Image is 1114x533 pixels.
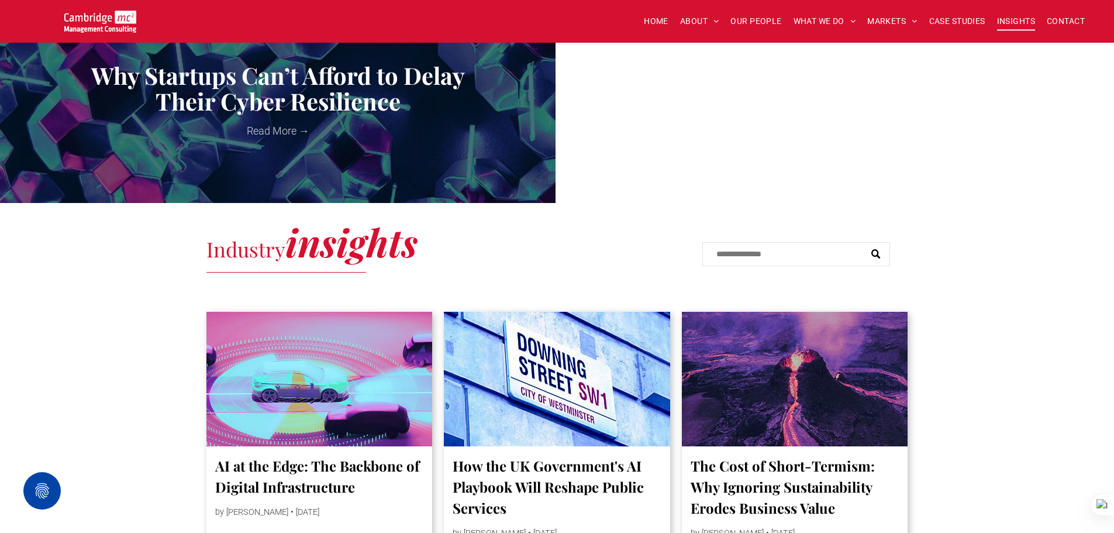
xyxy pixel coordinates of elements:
a: Why Startups Can’t Afford to Delay Their Cyber Resilience [9,63,547,114]
a: Volcano lava lake, Procurement [682,312,908,446]
a: ABOUT [674,12,725,30]
a: CASE STUDIES [923,12,991,30]
a: INSIGHTS [991,12,1041,30]
a: How the UK Government's AI Playbook Will Reshape Public Services [453,455,661,518]
a: The Cost of Short-Termism: Why Ignoring Sustainability Erodes Business Value [691,455,899,518]
a: HOME [638,12,674,30]
a: Your Business Transformed | Cambridge Management Consulting [64,12,136,25]
span: insights [285,216,418,267]
span: • [291,507,294,517]
a: CONTACT [1041,12,1091,30]
span: [DATE] [296,507,319,517]
a: Read More → [9,123,547,139]
span: by [PERSON_NAME] [215,507,288,517]
a: MARKETS [861,12,923,30]
a: AI at the Edge: The Backbone of Digital Infrastructure [215,455,424,497]
input: Search [702,242,890,266]
img: Go to Homepage [64,11,136,33]
a: A close-up of the Downing St sign, digital transformation [444,312,670,446]
span: Industry [206,235,285,263]
a: WHAT WE DO [788,12,862,30]
a: OUR PEOPLE [725,12,787,30]
a: Illustration of EV sensor fields, Procurement [206,312,433,446]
